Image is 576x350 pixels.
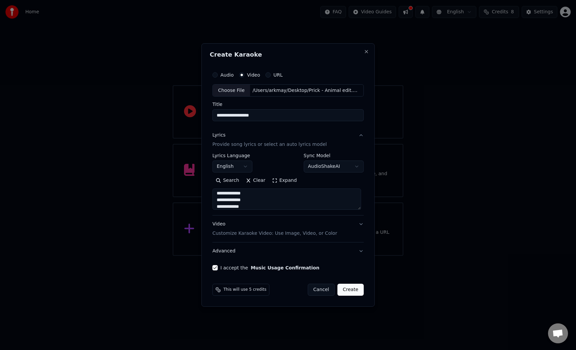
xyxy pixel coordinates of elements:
[212,102,364,107] label: Title
[251,265,319,270] button: I accept the
[212,154,364,215] div: LyricsProvide song lyrics or select an auto lyrics model
[213,85,250,97] div: Choose File
[247,73,260,77] label: Video
[212,242,364,260] button: Advanced
[308,284,335,296] button: Cancel
[223,287,266,292] span: This will use 5 credits
[210,52,366,58] h2: Create Karaoke
[220,73,234,77] label: Audio
[250,87,363,94] div: /Users/arkmay/Desktop/Prick - Animal edit.mp4
[273,73,283,77] label: URL
[242,175,269,186] button: Clear
[212,175,242,186] button: Search
[337,284,364,296] button: Create
[212,127,364,154] button: LyricsProvide song lyrics or select an auto lyrics model
[212,154,252,158] label: Lyrics Language
[212,132,225,139] div: Lyrics
[304,154,364,158] label: Sync Model
[212,142,327,148] p: Provide song lyrics or select an auto lyrics model
[269,175,300,186] button: Expand
[212,216,364,242] button: VideoCustomize Karaoke Video: Use Image, Video, or Color
[212,221,337,237] div: Video
[220,265,319,270] label: I accept the
[212,230,337,237] p: Customize Karaoke Video: Use Image, Video, or Color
